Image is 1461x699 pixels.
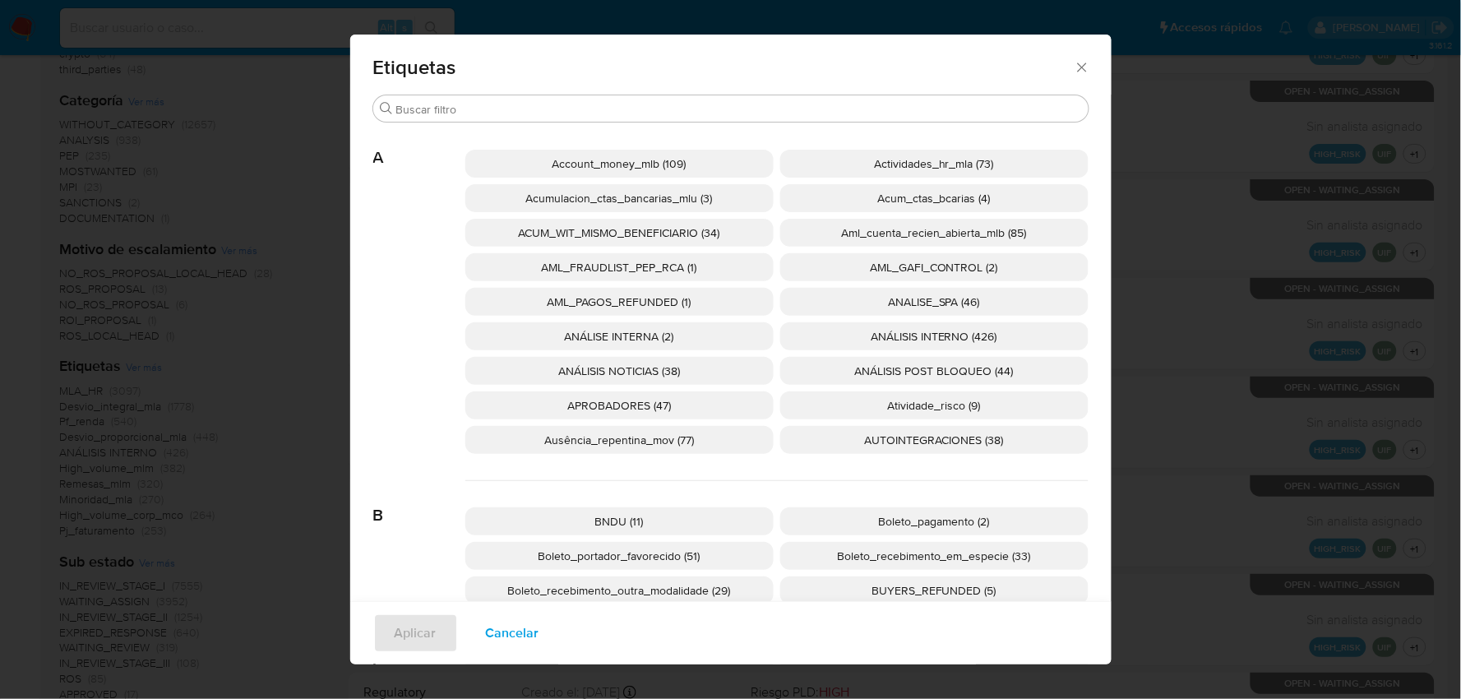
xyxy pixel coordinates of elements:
span: Actividades_hr_mla (73) [874,155,994,172]
div: ANÁLISE INTERNA (2) [465,322,774,350]
div: ANÁLISIS INTERNO (426) [780,322,1089,350]
span: Boleto_recebimento_em_especie (33) [837,548,1031,564]
div: Boleto_recebimento_em_especie (33) [780,542,1089,570]
span: APROBADORES (47) [567,397,671,414]
div: Acumulacion_ctas_bancarias_mlu (3) [465,184,774,212]
div: BUYERS_REFUNDED (5) [780,576,1089,604]
span: Ausência_repentina_mov (77) [544,432,694,448]
span: AML_PAGOS_REFUNDED (1) [548,294,691,310]
span: ANÁLISIS INTERNO (426) [871,328,997,345]
span: Acum_ctas_bcarias (4) [877,190,991,206]
button: Buscar [380,102,393,115]
div: Atividade_risco (9) [780,391,1089,419]
div: Aml_cuenta_recien_abierta_mlb (85) [780,219,1089,247]
span: ANÁLISE INTERNA (2) [565,328,674,345]
span: AML_GAFI_CONTROL (2) [870,259,998,275]
div: APROBADORES (47) [465,391,774,419]
div: AML_FRAUDLIST_PEP_RCA (1) [465,253,774,281]
span: AUTOINTEGRACIONES (38) [865,432,1004,448]
span: ANÁLISIS POST BLOQUEO (44) [855,363,1014,379]
span: A [373,123,465,168]
span: Etiquetas [373,58,1075,77]
span: Acumulacion_ctas_bancarias_mlu (3) [526,190,713,206]
div: AML_GAFI_CONTROL (2) [780,253,1089,281]
span: Boleto_pagamento (2) [879,513,990,530]
div: Boleto_recebimento_outra_modalidade (29) [465,576,774,604]
span: Account_money_mlb (109) [552,155,687,172]
div: ACUM_WIT_MISMO_BENEFICIARIO (34) [465,219,774,247]
div: AUTOINTEGRACIONES (38) [780,426,1089,454]
div: Acum_ctas_bcarias (4) [780,184,1089,212]
span: BUYERS_REFUNDED (5) [872,582,996,599]
span: ANALISE_SPA (46) [888,294,980,310]
span: BNDU (11) [595,513,644,530]
div: Boleto_portador_favorecido (51) [465,542,774,570]
span: ACUM_WIT_MISMO_BENEFICIARIO (34) [519,225,720,241]
button: Cerrar [1074,59,1089,74]
div: Actividades_hr_mla (73) [780,150,1089,178]
div: ANÁLISIS NOTICIAS (38) [465,357,774,385]
div: AML_PAGOS_REFUNDED (1) [465,288,774,316]
div: Account_money_mlb (109) [465,150,774,178]
input: Buscar filtro [396,102,1082,117]
div: ANALISE_SPA (46) [780,288,1089,316]
button: Cancelar [465,613,561,653]
span: Boleto_portador_favorecido (51) [539,548,700,564]
span: Boleto_recebimento_outra_modalidade (29) [508,582,731,599]
span: Cancelar [486,615,539,651]
span: ANÁLISIS NOTICIAS (38) [558,363,680,379]
div: BNDU (11) [465,507,774,535]
span: AML_FRAUDLIST_PEP_RCA (1) [542,259,697,275]
div: ANÁLISIS POST BLOQUEO (44) [780,357,1089,385]
span: B [373,481,465,525]
div: Ausência_repentina_mov (77) [465,426,774,454]
span: Aml_cuenta_recien_abierta_mlb (85) [841,225,1027,241]
span: Atividade_risco (9) [888,397,981,414]
div: Boleto_pagamento (2) [780,507,1089,535]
